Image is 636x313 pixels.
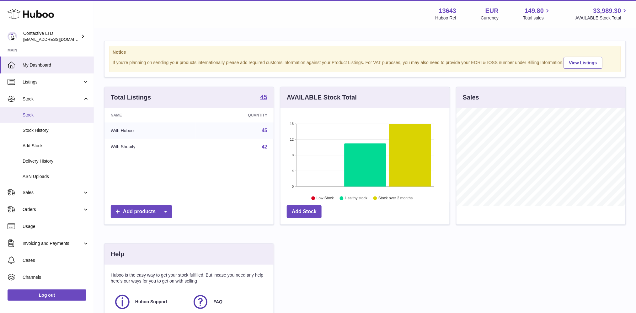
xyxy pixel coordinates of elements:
th: Name [104,108,196,122]
span: Listings [23,79,83,85]
h3: AVAILABLE Stock Total [287,93,357,102]
span: Stock [23,112,89,118]
span: Orders [23,207,83,213]
div: If you're planning on sending your products internationally please add required customs informati... [113,56,617,69]
span: FAQ [213,299,222,305]
span: Cases [23,257,89,263]
span: [EMAIL_ADDRESS][DOMAIN_NAME] [23,37,92,42]
h3: Total Listings [111,93,151,102]
text: 4 [292,169,294,173]
text: 8 [292,153,294,157]
div: Currency [481,15,499,21]
a: 45 [260,94,267,101]
span: 33,989.30 [593,7,621,15]
span: AVAILABLE Stock Total [575,15,628,21]
a: 33,989.30 AVAILABLE Stock Total [575,7,628,21]
h3: Sales [463,93,479,102]
a: 149.80 Total sales [523,7,551,21]
text: Low Stock [317,196,334,201]
a: 45 [262,128,267,133]
div: Huboo Ref [436,15,457,21]
text: 12 [290,138,294,141]
span: ASN Uploads [23,174,89,180]
strong: EUR [485,7,499,15]
a: Huboo Support [114,294,186,310]
span: Channels [23,274,89,280]
strong: 45 [260,94,267,100]
span: Stock [23,96,83,102]
text: 16 [290,122,294,126]
span: My Dashboard [23,62,89,68]
text: Healthy stock [345,196,368,201]
img: soul@SOWLhome.com [8,32,17,41]
a: View Listings [564,57,602,69]
a: FAQ [192,294,264,310]
th: Quantity [196,108,274,122]
td: With Huboo [104,122,196,139]
text: Stock over 2 months [378,196,413,201]
text: 0 [292,185,294,188]
span: 149.80 [525,7,544,15]
strong: Notice [113,49,617,55]
p: Huboo is the easy way to get your stock fulfilled. But incase you need any help here's our ways f... [111,272,267,284]
a: Add products [111,205,172,218]
span: Sales [23,190,83,196]
span: Usage [23,224,89,229]
span: Huboo Support [135,299,167,305]
span: Invoicing and Payments [23,240,83,246]
span: Stock History [23,127,89,133]
a: Log out [8,289,86,301]
span: Add Stock [23,143,89,149]
span: Total sales [523,15,551,21]
div: Contactive LTD [23,30,80,42]
a: 42 [262,144,267,149]
span: Delivery History [23,158,89,164]
a: Add Stock [287,205,322,218]
strong: 13643 [439,7,457,15]
h3: Help [111,250,124,258]
td: With Shopify [104,139,196,155]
